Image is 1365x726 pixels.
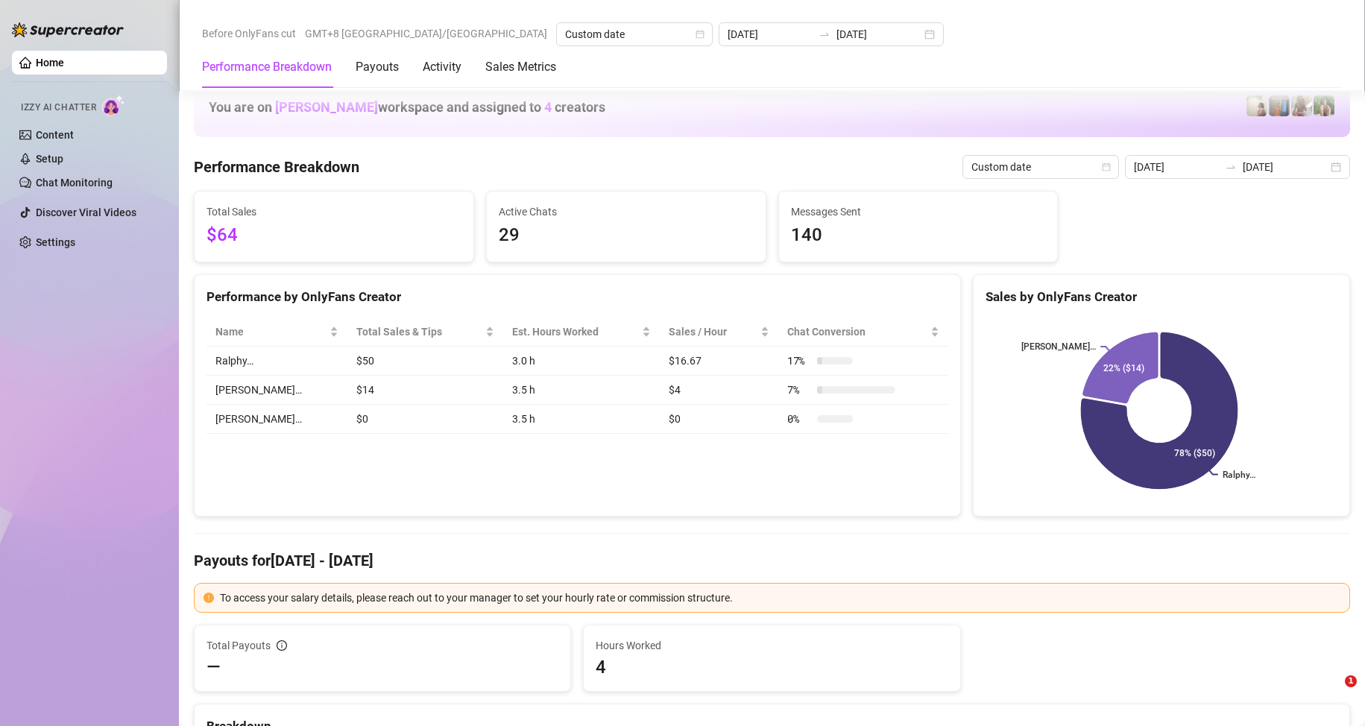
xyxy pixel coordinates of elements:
[503,347,660,376] td: 3.0 h
[207,221,461,250] span: $64
[544,99,552,115] span: 4
[728,26,813,42] input: Start date
[12,22,124,37] img: logo-BBDzfeDw.svg
[1102,162,1111,171] span: calendar
[207,637,271,654] span: Total Payouts
[1314,95,1334,116] img: Nathaniel
[207,287,948,307] div: Performance by OnlyFans Creator
[36,177,113,189] a: Chat Monitoring
[207,376,347,405] td: [PERSON_NAME]…
[207,655,221,679] span: —
[986,287,1337,307] div: Sales by OnlyFans Creator
[596,637,948,654] span: Hours Worked
[787,411,811,427] span: 0 %
[207,347,347,376] td: Ralphy…
[207,405,347,434] td: [PERSON_NAME]…
[503,376,660,405] td: 3.5 h
[1243,159,1328,175] input: End date
[660,318,778,347] th: Sales / Hour
[1225,161,1237,173] span: to
[660,347,778,376] td: $16.67
[696,30,704,39] span: calendar
[347,318,503,347] th: Total Sales & Tips
[102,95,125,116] img: AI Chatter
[1291,95,1312,116] img: Nathaniel
[791,221,1046,250] span: 140
[819,28,830,40] span: to
[347,376,503,405] td: $14
[194,550,1350,571] h4: Payouts for [DATE] - [DATE]
[819,28,830,40] span: swap-right
[660,376,778,405] td: $4
[499,203,754,220] span: Active Chats
[778,318,948,347] th: Chat Conversion
[202,22,296,45] span: Before OnlyFans cut
[220,590,1340,606] div: To access your salary details, please reach out to your manager to set your hourly rate or commis...
[36,57,64,69] a: Home
[36,153,63,165] a: Setup
[1223,470,1255,480] text: Ralphy…
[275,99,378,115] span: [PERSON_NAME]
[1021,341,1096,352] text: [PERSON_NAME]…
[36,236,75,248] a: Settings
[791,203,1046,220] span: Messages Sent
[423,58,461,76] div: Activity
[36,206,136,218] a: Discover Viral Videos
[512,323,639,340] div: Est. Hours Worked
[596,655,948,679] span: 4
[565,23,704,45] span: Custom date
[356,58,399,76] div: Payouts
[503,405,660,434] td: 3.5 h
[836,26,921,42] input: End date
[194,157,359,177] h4: Performance Breakdown
[207,203,461,220] span: Total Sales
[204,593,214,603] span: exclamation-circle
[669,323,757,340] span: Sales / Hour
[1246,95,1267,116] img: Ralphy
[356,323,482,340] span: Total Sales & Tips
[36,129,74,141] a: Content
[971,156,1110,178] span: Custom date
[1314,675,1350,711] iframe: Intercom live chat
[21,101,96,115] span: Izzy AI Chatter
[277,640,287,651] span: info-circle
[485,58,556,76] div: Sales Metrics
[787,353,811,369] span: 17 %
[787,323,927,340] span: Chat Conversion
[1134,159,1219,175] input: Start date
[202,58,332,76] div: Performance Breakdown
[207,318,347,347] th: Name
[305,22,547,45] span: GMT+8 [GEOGRAPHIC_DATA]/[GEOGRAPHIC_DATA]
[1225,161,1237,173] span: swap-right
[209,99,605,116] h1: You are on workspace and assigned to creators
[1269,95,1290,116] img: Wayne
[347,405,503,434] td: $0
[787,382,811,398] span: 7 %
[215,323,327,340] span: Name
[347,347,503,376] td: $50
[499,221,754,250] span: 29
[660,405,778,434] td: $0
[1345,675,1357,687] span: 1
